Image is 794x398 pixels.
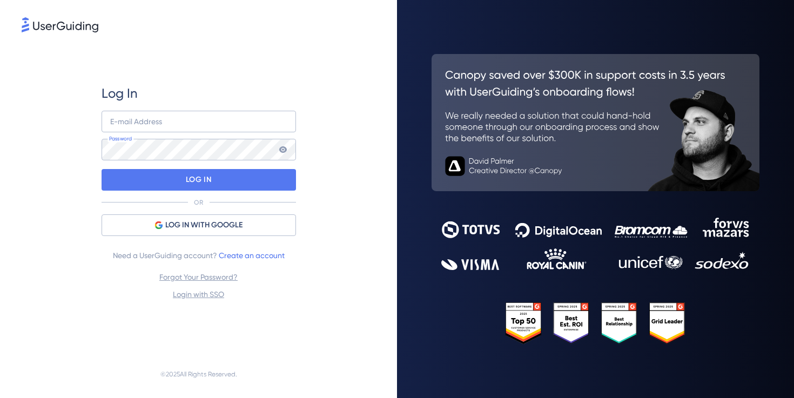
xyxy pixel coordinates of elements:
span: Need a UserGuiding account? [113,249,285,262]
span: LOG IN WITH GOOGLE [165,219,243,232]
img: 9302ce2ac39453076f5bc0f2f2ca889b.svg [441,218,750,270]
img: 25303e33045975176eb484905ab012ff.svg [506,302,686,343]
span: © 2025 All Rights Reserved. [160,368,237,381]
p: LOG IN [186,171,211,188]
a: Login with SSO [173,290,224,299]
img: 26c0aa7c25a843aed4baddd2b5e0fa68.svg [432,54,759,191]
p: OR [194,198,203,207]
a: Forgot Your Password? [159,273,238,281]
img: 8faab4ba6bc7696a72372aa768b0286c.svg [22,17,98,32]
a: Create an account [219,251,285,260]
span: Log In [102,85,138,102]
input: example@company.com [102,111,296,132]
